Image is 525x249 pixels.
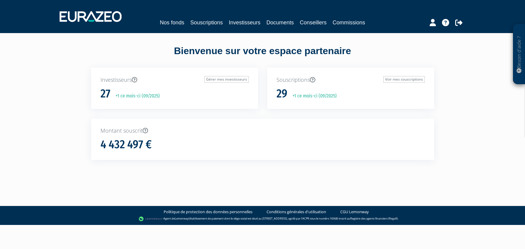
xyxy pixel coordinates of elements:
a: Investisseurs [229,18,260,27]
a: Conditions générales d'utilisation [267,209,326,215]
h1: 29 [276,88,287,100]
img: logo-lemonway.png [139,216,162,222]
img: 1732889491-logotype_eurazeo_blanc_rvb.png [60,11,122,22]
h1: 4 432 497 € [100,138,152,151]
a: CGU Lemonway [340,209,369,215]
a: Registre des agents financiers (Regafi) [350,217,398,220]
h1: 27 [100,88,110,100]
a: Commissions [333,18,365,27]
div: Bienvenue sur votre espace partenaire [87,44,439,68]
a: Conseillers [300,18,327,27]
div: - Agent de (établissement de paiement dont le siège social est situé au [STREET_ADDRESS], agréé p... [6,216,519,222]
p: Souscriptions [276,76,425,84]
a: Politique de protection des données personnelles [164,209,252,215]
p: Montant souscrit [100,127,425,135]
p: +1 ce mois-ci (09/2025) [288,93,337,100]
a: Gérer mes investisseurs [204,76,249,83]
a: Documents [267,18,294,27]
p: Investisseurs [100,76,249,84]
a: Souscriptions [190,18,223,27]
a: Nos fonds [160,18,184,27]
a: Lemonway [175,217,189,220]
p: +1 ce mois-ci (09/2025) [111,93,160,100]
a: Voir mes souscriptions [383,76,425,83]
p: Besoin d'aide ? [516,27,523,81]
